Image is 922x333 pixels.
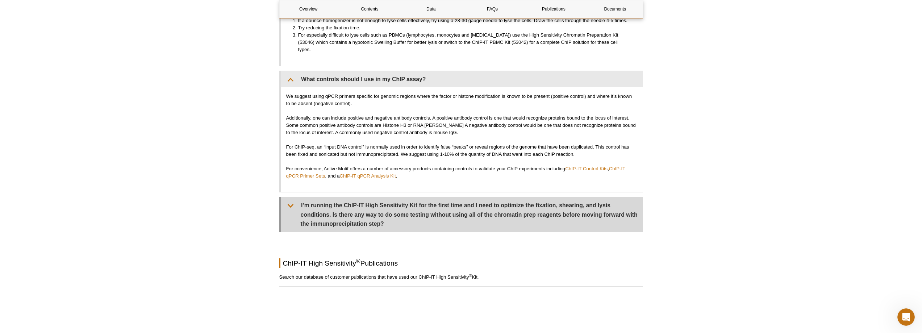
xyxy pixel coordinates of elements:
[341,0,399,18] a: Contents
[463,0,521,18] a: FAQs
[897,308,915,326] iframe: Intercom live chat
[286,93,637,107] p: We suggest using qPCR primers specific for genomic regions where the factor or histone modificati...
[279,258,643,268] h2: ChIP-IT High Sensitivity Publications
[469,273,472,277] sup: ®
[525,0,583,18] a: Publications
[298,17,630,24] li: If a dounce homogenizer is not enough to lyse cells effectively, try using a 28-30 gauge needle t...
[280,0,337,18] a: Overview
[286,166,626,179] a: ChIP-IT qPCR Primer Sets
[286,165,637,180] p: For convenience, Active Motif offers a number of accessory products containing controls to valida...
[286,115,637,136] p: Additionally, one can include positive and negative antibody controls. A positive antibody contro...
[565,166,608,171] a: ChIP-IT Control Kits
[340,173,396,179] a: ChIP-IT qPCR Analysis Kit
[281,71,643,87] summary: What controls should I use in my ChIP assay?
[286,143,637,158] p: For ChIP-seq, an “input DNA control” is normally used in order to identify false “peaks” or revea...
[281,197,643,232] summary: I’m running the ChIP-IT High Sensitivity Kit for the first time and I need to optimize the fixati...
[298,32,630,53] li: For especially difficult to lyse cells such as PBMCs (lymphocytes, monocytes and [MEDICAL_DATA]) ...
[298,24,630,32] li: Try reducing the fixation time.
[356,258,360,264] sup: ®
[402,0,460,18] a: Data
[586,0,644,18] a: Documents
[279,274,643,281] p: Search our database of customer publications that have used our ChIP-IT High Sensitivity Kit.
